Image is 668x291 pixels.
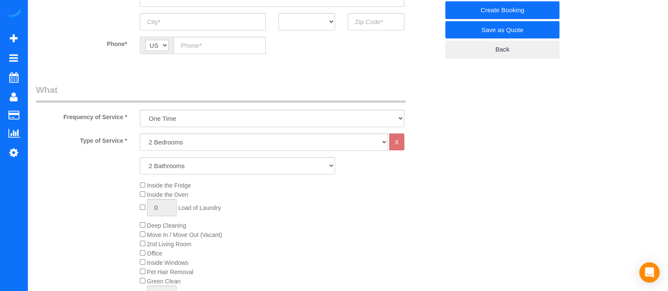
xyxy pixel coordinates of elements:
[178,204,221,211] span: Load of Laundry
[30,37,134,48] label: Phone*
[147,231,222,238] span: Move In / Move Out (Vacant)
[30,133,134,145] label: Type of Service *
[639,262,660,283] div: Open Intercom Messenger
[174,37,266,54] input: Phone*
[147,269,194,275] span: Pet Hair Removal
[30,110,134,121] label: Frequency of Service *
[147,278,180,285] span: Green Clean
[445,1,559,19] a: Create Booking
[36,84,406,103] legend: What
[147,259,188,266] span: Inside Windows
[445,21,559,39] a: Save as Quote
[147,222,186,229] span: Deep Cleaning
[348,13,404,30] input: Zip Code*
[5,8,22,20] img: Automaid Logo
[147,250,162,257] span: Office
[140,13,266,30] input: City*
[147,182,191,189] span: Inside the Fridge
[147,191,188,198] span: Inside the Oven
[147,241,191,247] span: 2nd Living Room
[445,41,559,58] a: Back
